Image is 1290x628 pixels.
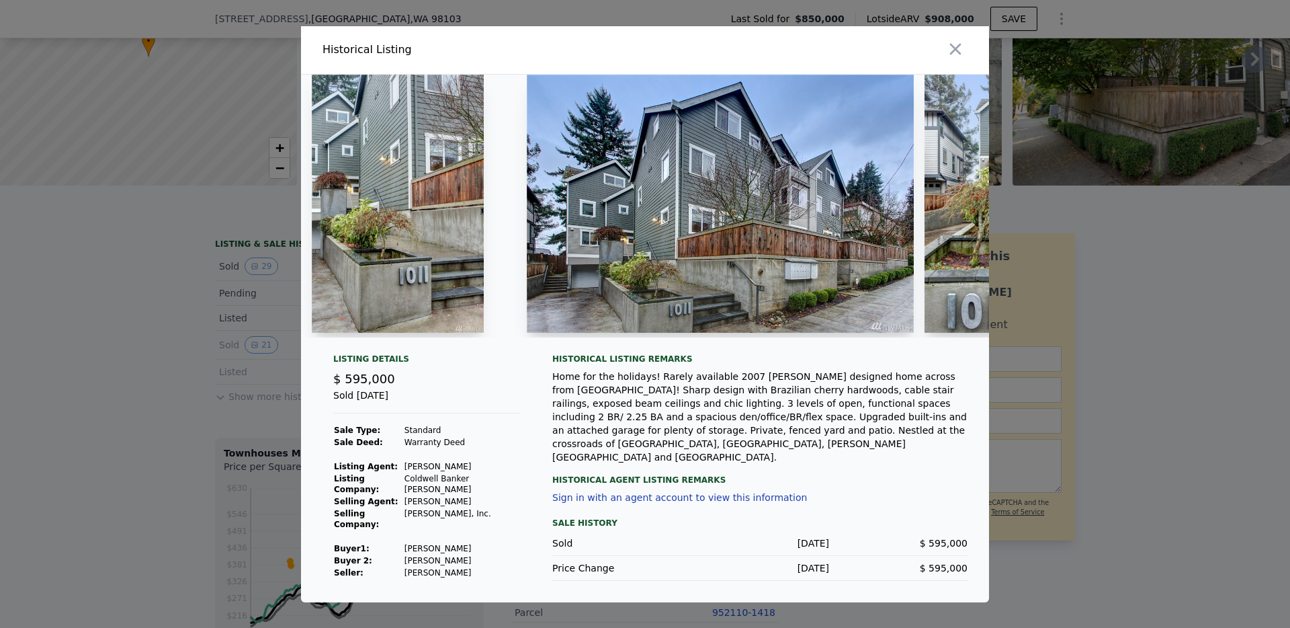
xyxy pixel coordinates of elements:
td: Coldwell Banker [PERSON_NAME] [404,473,520,496]
button: Sign in with an agent account to view this information [552,492,807,503]
div: Sold [DATE] [333,389,520,414]
strong: Sale Deed: [334,438,383,447]
strong: Sale Type: [334,426,380,435]
img: Property Img [924,75,1096,333]
td: [PERSON_NAME] [404,567,520,579]
div: [DATE] [691,561,829,575]
img: Property Img [312,75,484,333]
strong: Buyer 1 : [334,544,370,553]
div: Historical Listing remarks [552,354,967,364]
strong: Seller : [334,568,363,578]
td: Standard [404,424,520,436]
span: $ 595,000 [920,538,967,549]
div: Listing Details [333,354,520,370]
td: [PERSON_NAME] [404,555,520,567]
td: [PERSON_NAME] [404,461,520,473]
div: Price Change [552,561,691,575]
img: Property Img [527,75,914,333]
span: $ 595,000 [333,372,395,386]
td: [PERSON_NAME], Inc. [404,508,520,531]
div: [DATE] [691,537,829,550]
strong: Selling Company: [334,509,379,529]
div: Home for the holidays! Rarely available 2007 [PERSON_NAME] designed home across from [GEOGRAPHIC_... [552,370,967,464]
td: Warranty Deed [404,436,520,448]
strong: Selling Agent: [334,497,398,506]
strong: Listing Company: [334,474,379,494]
td: [PERSON_NAME] [404,543,520,555]
div: Historical Agent Listing Remarks [552,464,967,485]
strong: Listing Agent: [334,462,398,471]
td: [PERSON_NAME] [404,496,520,508]
div: Sold [552,537,691,550]
strong: Buyer 2: [334,556,372,565]
div: Historical Listing [322,42,640,58]
span: $ 595,000 [920,563,967,574]
div: Sale History [552,515,967,531]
